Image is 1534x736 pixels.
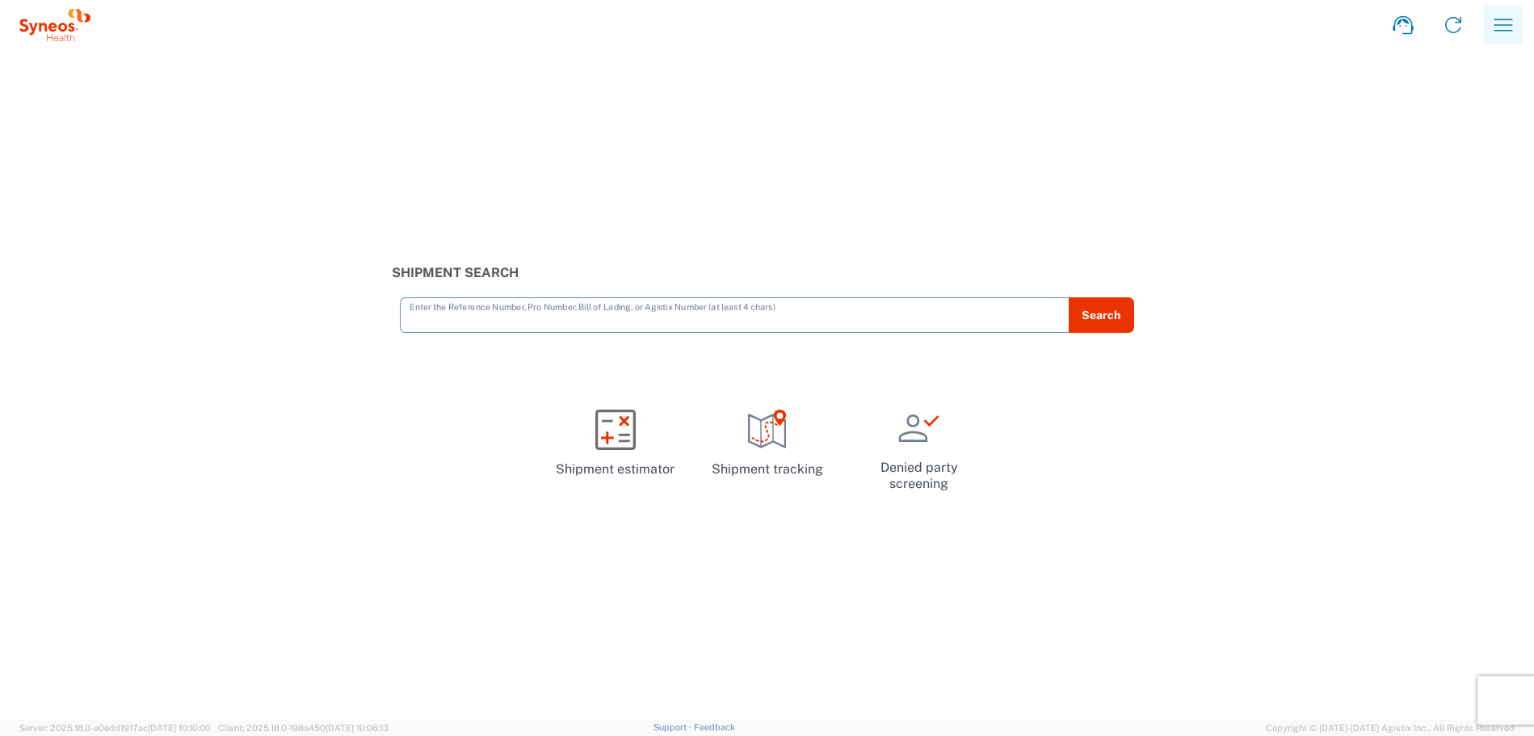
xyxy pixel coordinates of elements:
[850,395,989,504] a: Denied party screening
[218,723,389,733] span: Client: 2025.18.0-198a450
[654,722,694,732] a: Support
[19,723,211,733] span: Server: 2025.18.0-a0edd1917ac
[698,395,837,492] a: Shipment tracking
[694,722,735,732] a: Feedback
[546,395,685,492] a: Shipment estimator
[392,265,1142,280] h3: Shipment Search
[148,723,211,733] span: [DATE] 10:10:00
[326,723,389,733] span: [DATE] 10:06:13
[1069,297,1134,333] button: Search
[1266,721,1515,735] span: Copyright © [DATE]-[DATE] Agistix Inc., All Rights Reserved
